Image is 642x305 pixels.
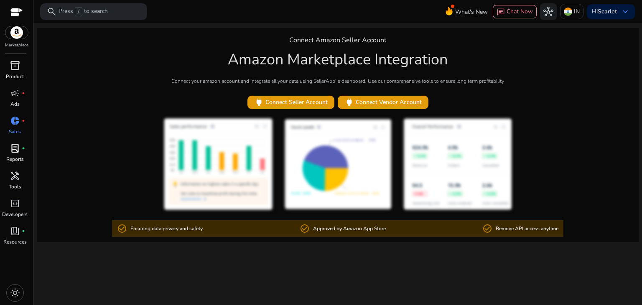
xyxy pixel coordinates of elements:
span: power [254,97,264,107]
span: light_mode [10,288,20,298]
span: fiber_manual_record [22,229,25,233]
img: in.svg [564,8,572,16]
span: campaign [10,88,20,98]
button: chatChat Now [493,5,537,18]
p: Approved by Amazon App Store [313,225,386,233]
img: amazon.svg [5,26,28,39]
span: Connect Vendor Account [344,97,422,107]
span: handyman [10,171,20,181]
h1: Amazon Marketplace Integration [228,51,448,69]
button: hub [540,3,557,20]
span: book_4 [10,226,20,236]
p: Sales [9,128,21,135]
p: Resources [3,238,27,246]
span: Chat Now [507,8,533,15]
span: fiber_manual_record [22,147,25,150]
b: Scarlet [598,8,617,15]
p: Tools [9,183,21,191]
p: Ensuring data privacy and safety [130,225,203,233]
p: Reports [6,155,24,163]
h4: Connect Amazon Seller Account [289,36,387,44]
p: Product [6,73,24,80]
p: Connect your amazon account and integrate all your data using SellerApp' s dashboard. Use our com... [171,77,504,85]
span: What's New [455,5,488,19]
button: powerConnect Seller Account [247,96,334,109]
p: Hi [592,9,617,15]
span: keyboard_arrow_down [620,7,630,17]
span: chat [497,8,505,16]
span: search [47,7,57,17]
mat-icon: check_circle_outline [117,224,127,234]
p: Remove API access anytime [496,225,558,233]
span: Connect Seller Account [254,97,328,107]
span: hub [543,7,553,17]
span: inventory_2 [10,61,20,71]
p: Marketplace [5,42,28,48]
mat-icon: check_circle_outline [482,224,492,234]
p: Press to search [59,7,108,16]
p: Ads [10,100,20,108]
span: lab_profile [10,143,20,153]
span: / [75,7,82,16]
mat-icon: check_circle_outline [300,224,310,234]
span: fiber_manual_record [22,91,25,95]
span: code_blocks [10,198,20,208]
span: power [344,97,354,107]
p: IN [574,4,580,19]
span: fiber_manual_record [22,119,25,122]
p: Developers [2,211,28,218]
button: powerConnect Vendor Account [338,96,428,109]
span: donut_small [10,116,20,126]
